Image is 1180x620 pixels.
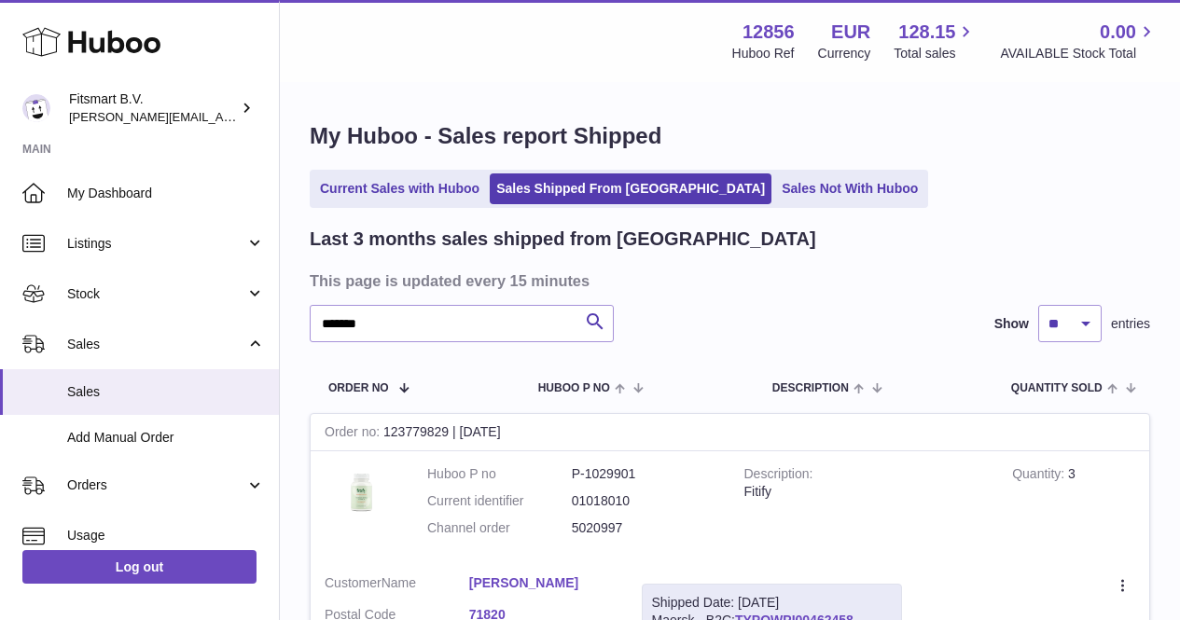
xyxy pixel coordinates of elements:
span: Orders [67,476,245,494]
div: 123779829 | [DATE] [311,414,1149,451]
a: Sales Not With Huboo [775,173,924,204]
span: Description [772,382,849,394]
dt: Name [325,574,469,597]
h2: Last 3 months sales shipped from [GEOGRAPHIC_DATA] [310,227,816,252]
a: Log out [22,550,257,584]
span: Quantity Sold [1011,382,1103,394]
strong: 12856 [743,20,795,45]
div: Huboo Ref [732,45,795,62]
dt: Current identifier [427,492,572,510]
span: Total sales [894,45,977,62]
a: Current Sales with Huboo [313,173,486,204]
label: Show [994,315,1029,333]
span: Usage [67,527,265,544]
dt: Huboo P no [427,465,572,483]
span: [PERSON_NAME][EMAIL_ADDRESS][DOMAIN_NAME] [69,109,374,124]
a: Sales Shipped From [GEOGRAPHIC_DATA] [490,173,771,204]
td: 3 [998,451,1149,560]
a: 128.15 Total sales [894,20,977,62]
span: Listings [67,235,245,253]
span: entries [1111,315,1150,333]
strong: Quantity [1012,466,1068,486]
span: Huboo P no [538,382,610,394]
span: Stock [67,285,245,303]
span: Order No [328,382,389,394]
dd: 5020997 [572,519,716,537]
dd: 01018010 [572,492,716,510]
h3: This page is updated every 15 minutes [310,270,1145,291]
span: Sales [67,383,265,401]
a: [PERSON_NAME] [469,574,614,592]
img: 128561739542540.png [325,465,399,518]
span: 128.15 [898,20,955,45]
img: jonathan@leaderoo.com [22,94,50,122]
div: Shipped Date: [DATE] [652,594,892,612]
div: Fitsmart B.V. [69,90,237,126]
span: Sales [67,336,245,353]
span: Add Manual Order [67,429,265,447]
a: 0.00 AVAILABLE Stock Total [1000,20,1158,62]
strong: EUR [831,20,870,45]
dt: Channel order [427,519,572,537]
h1: My Huboo - Sales report Shipped [310,121,1150,151]
strong: Description [744,466,813,486]
span: Customer [325,575,382,590]
div: Fitify [744,483,985,501]
span: 0.00 [1100,20,1136,45]
span: My Dashboard [67,185,265,202]
span: AVAILABLE Stock Total [1000,45,1158,62]
dd: P-1029901 [572,465,716,483]
div: Currency [818,45,871,62]
strong: Order no [325,424,383,444]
